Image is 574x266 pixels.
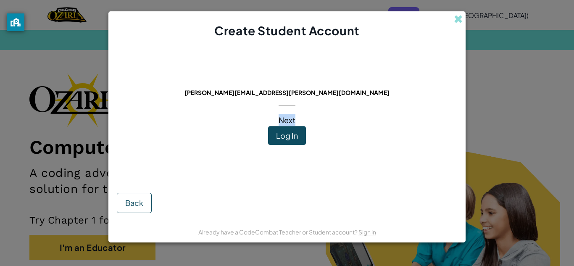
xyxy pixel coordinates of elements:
[214,23,359,38] span: Create Student Account
[279,115,295,125] span: Next
[228,77,347,87] span: This email is already in use:
[268,126,306,145] button: Log In
[117,193,152,213] button: Back
[276,131,298,140] span: Log In
[198,228,358,236] span: Already have a CodeCombat Teacher or Student account?
[7,13,24,31] button: privacy banner
[184,89,390,96] span: [PERSON_NAME][EMAIL_ADDRESS][PERSON_NAME][DOMAIN_NAME]
[358,228,376,236] a: Sign in
[125,198,143,208] span: Back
